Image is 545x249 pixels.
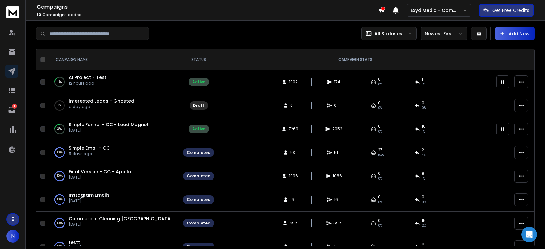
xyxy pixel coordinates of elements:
span: 0% [422,105,426,111]
span: 1096 [289,174,298,179]
a: 3 [5,104,18,116]
span: 16 [422,124,426,129]
p: [DATE] [69,222,173,227]
span: 0 [290,103,297,108]
p: 5 days ago [69,151,110,156]
span: 0% [378,82,382,87]
span: 0 [378,194,381,200]
span: Interested Leads - Ghosted [69,98,134,104]
p: Get Free Credits [492,7,529,14]
p: [DATE] [69,198,110,204]
span: 0 % [422,200,426,205]
span: 0 [378,77,381,82]
p: a day ago [69,104,134,109]
td: 27%Simple Funnel - CC - Lead Magnet[DATE] [48,117,179,141]
p: 100 % [57,220,63,226]
td: 100%Instagram Emails[DATE] [48,188,179,212]
th: CAMPAIGN NAME [48,49,179,70]
p: Campaigns added [37,12,378,17]
span: 1 % [422,176,425,181]
p: 12 hours ago [69,81,106,86]
span: 10 [37,12,41,17]
span: 0% [378,176,382,181]
a: testt [69,239,80,245]
span: 53 % [378,153,384,158]
div: Completed [187,221,211,226]
button: Get Free Credits [479,4,534,17]
span: 2 [422,147,424,153]
p: 0 % [58,102,61,109]
button: Add New [495,27,535,40]
span: 0 [378,124,381,129]
span: 7269 [289,126,298,132]
button: N [6,230,19,243]
td: 16%AI Project - Test12 hours ago [48,70,179,94]
p: 100 % [57,196,63,203]
div: Open Intercom Messenger [521,227,537,242]
h1: Campaigns [37,3,378,11]
p: 100 % [57,149,63,156]
p: [DATE] [69,128,149,133]
span: 51 [334,150,341,155]
p: All Statuses [374,30,402,37]
button: Newest First [421,27,467,40]
span: 16 [334,197,341,202]
span: 0 [422,100,424,105]
a: AI Project - Test [69,74,106,81]
span: 1 % [422,129,425,134]
span: 1 % [422,82,425,87]
span: 0 [378,100,381,105]
div: Active [192,79,205,85]
td: 100%Commercial Cleaning [GEOGRAPHIC_DATA][DATE] [48,212,179,235]
span: 53 [290,150,297,155]
a: Simple Funnel - CC - Lead Magnet [69,121,149,128]
span: 1086 [333,174,342,179]
a: Final Version - CC - Apollo [69,168,131,175]
div: Completed [187,197,211,202]
span: 1 [422,77,423,82]
div: Completed [187,174,211,179]
span: 15 [422,218,426,223]
p: 27 % [57,126,62,132]
a: Simple Email - CC [69,145,110,151]
span: 0 [422,242,424,247]
img: logo [6,6,19,18]
td: 0%Interested Leads - Ghosteda day ago [48,94,179,117]
td: 100%Final Version - CC - Apollo[DATE] [48,164,179,188]
span: 0 [378,171,381,176]
span: 0% [378,200,382,205]
p: 3 [12,104,17,109]
div: Active [192,126,205,132]
span: 652 [333,221,341,226]
span: 0 [422,194,424,200]
th: STATUS [179,49,218,70]
span: 0% [378,105,382,111]
span: 2 % [422,223,426,228]
span: 0 [378,218,381,223]
span: 0 [334,103,341,108]
span: 1002 [289,79,298,85]
a: Instagram Emails [69,192,110,198]
span: 652 [290,221,297,226]
th: CAMPAIGN STATS [218,49,492,70]
td: 100%Simple Email - CC5 days ago [48,141,179,164]
div: Draft [193,103,204,108]
p: 16 % [58,79,62,85]
span: 2052 [332,126,342,132]
a: Commercial Cleaning [GEOGRAPHIC_DATA] [69,215,173,222]
div: Completed [187,150,211,155]
span: 1 [377,242,379,247]
span: 27 [378,147,382,153]
span: 16 [290,197,297,202]
span: 4 % [422,153,426,158]
p: 100 % [57,173,63,179]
